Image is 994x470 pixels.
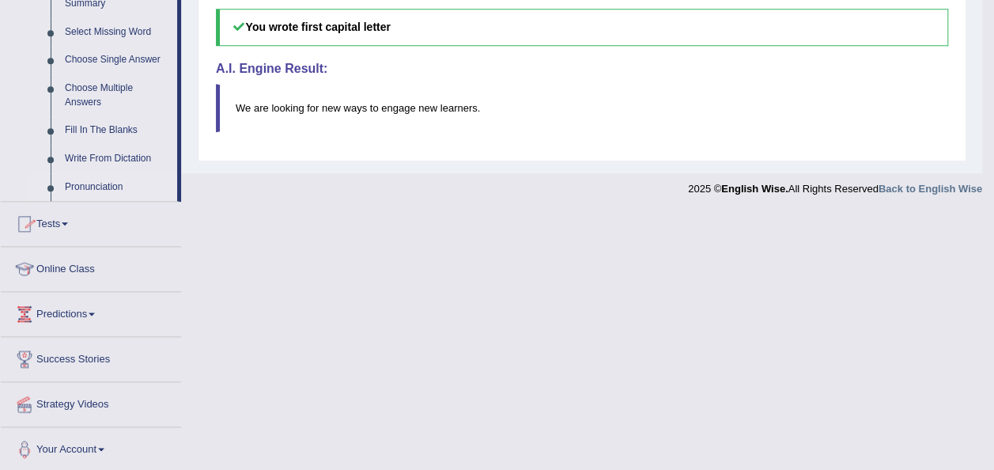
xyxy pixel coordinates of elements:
a: Your Account [1,427,181,467]
a: Success Stories [1,337,181,377]
a: Select Missing Word [58,18,177,47]
span: learners [440,102,478,114]
h5: You wrote first capital letter [216,9,948,46]
a: Predictions [1,292,181,332]
span: We [236,102,251,114]
a: Choose Multiple Answers [58,74,177,116]
span: new [418,102,437,114]
span: new [322,102,341,114]
a: Choose Single Answer [58,46,177,74]
div: 2025 © All Rights Reserved [688,173,982,196]
span: looking [271,102,304,114]
a: Tests [1,202,181,241]
span: ways [343,102,367,114]
span: engage [381,102,415,114]
span: for [307,102,319,114]
a: Write From Dictation [58,145,177,173]
span: to [370,102,379,114]
blockquote: . [216,84,948,132]
span: are [254,102,269,114]
a: Strategy Videos [1,382,181,422]
h4: A.I. Engine Result: [216,62,948,76]
a: Online Class [1,247,181,286]
strong: English Wise. [721,183,788,195]
a: Pronunciation [58,173,177,202]
a: Back to English Wise [879,183,982,195]
a: Fill In The Blanks [58,116,177,145]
